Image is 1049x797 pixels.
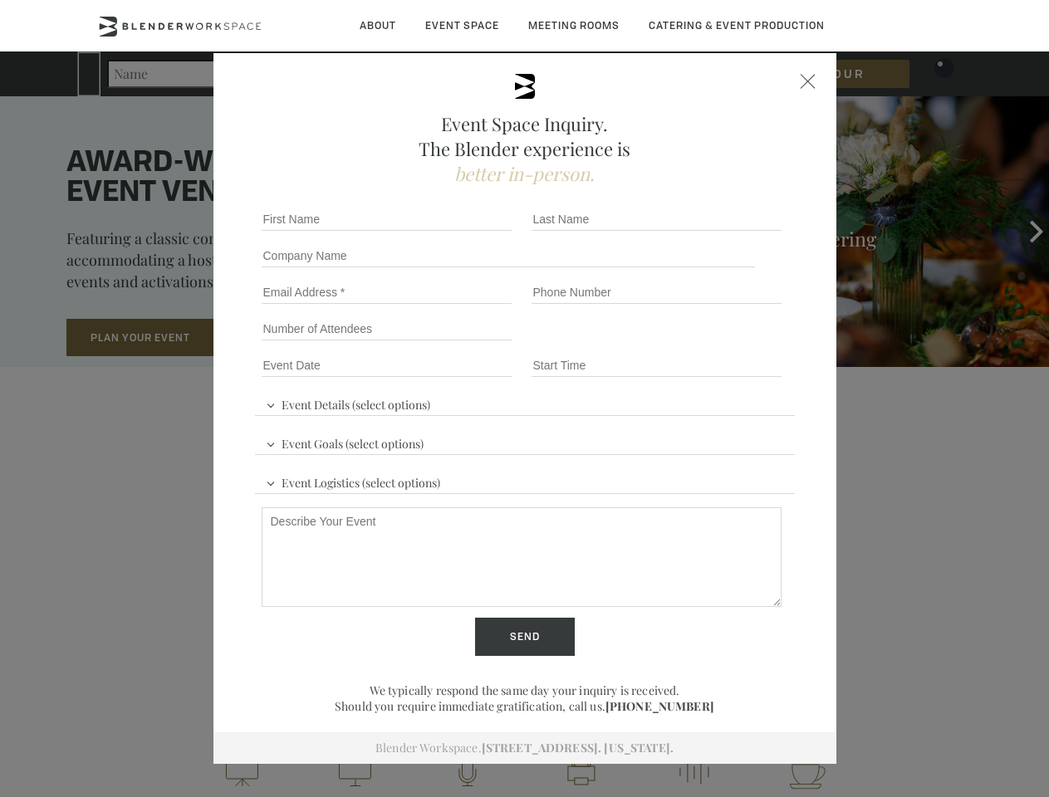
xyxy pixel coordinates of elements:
div: Blender Workspace. [213,732,836,764]
input: Phone Number [532,281,782,304]
input: Send [475,618,575,656]
span: better in-person. [454,161,595,186]
a: [PHONE_NUMBER] [605,698,714,714]
span: Event Logistics (select options) [262,468,444,493]
iframe: Chat Widget [750,584,1049,797]
input: First Name [262,208,512,231]
a: [STREET_ADDRESS]. [US_STATE]. [482,740,674,755]
input: Event Date [262,354,512,377]
input: Email Address * [262,281,512,304]
p: Should you require immediate gratification, call us. [255,698,795,714]
input: Number of Attendees [262,317,512,340]
h2: Event Space Inquiry. The Blender experience is [255,111,795,186]
p: We typically respond the same day your inquiry is received. [255,682,795,698]
input: Start Time [532,354,782,377]
span: Event Details (select options) [262,390,434,415]
input: Company Name [262,244,756,267]
input: Last Name [532,208,782,231]
span: Event Goals (select options) [262,429,428,454]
